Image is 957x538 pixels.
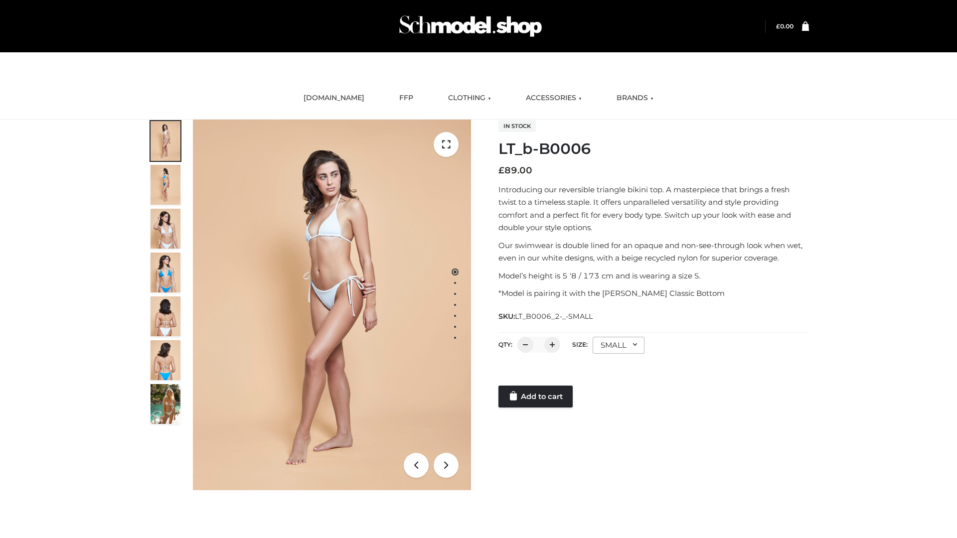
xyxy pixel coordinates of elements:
[498,269,809,282] p: Model’s height is 5 ‘8 / 173 cm and is wearing a size S.
[498,165,504,176] span: £
[518,87,589,109] a: ACCESSORIES
[498,120,536,132] span: In stock
[441,87,498,109] a: CLOTHING
[498,165,532,176] bdi: 89.00
[515,312,593,321] span: LT_B0006_2-_-SMALL
[151,384,180,424] img: Arieltop_CloudNine_AzureSky2.jpg
[151,165,180,205] img: ArielClassicBikiniTop_CloudNine_AzureSky_OW114ECO_2-scaled.jpg
[776,22,794,30] a: £0.00
[193,120,471,490] img: ArielClassicBikiniTop_CloudNine_AzureSky_OW114ECO_1
[151,253,180,292] img: ArielClassicBikiniTop_CloudNine_AzureSky_OW114ECO_4-scaled.jpg
[296,87,372,109] a: [DOMAIN_NAME]
[572,341,588,348] label: Size:
[151,209,180,249] img: ArielClassicBikiniTop_CloudNine_AzureSky_OW114ECO_3-scaled.jpg
[498,140,809,158] h1: LT_b-B0006
[498,287,809,300] p: *Model is pairing it with the [PERSON_NAME] Classic Bottom
[776,22,794,30] bdi: 0.00
[151,296,180,336] img: ArielClassicBikiniTop_CloudNine_AzureSky_OW114ECO_7-scaled.jpg
[776,22,780,30] span: £
[498,386,573,407] a: Add to cart
[593,337,644,354] div: SMALL
[151,340,180,380] img: ArielClassicBikiniTop_CloudNine_AzureSky_OW114ECO_8-scaled.jpg
[498,341,512,348] label: QTY:
[392,87,421,109] a: FFP
[498,183,809,234] p: Introducing our reversible triangle bikini top. A masterpiece that brings a fresh twist to a time...
[498,239,809,265] p: Our swimwear is double lined for an opaque and non-see-through look when wet, even in our white d...
[151,121,180,161] img: ArielClassicBikiniTop_CloudNine_AzureSky_OW114ECO_1-scaled.jpg
[396,6,545,46] img: Schmodel Admin 964
[498,310,594,322] span: SKU:
[609,87,661,109] a: BRANDS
